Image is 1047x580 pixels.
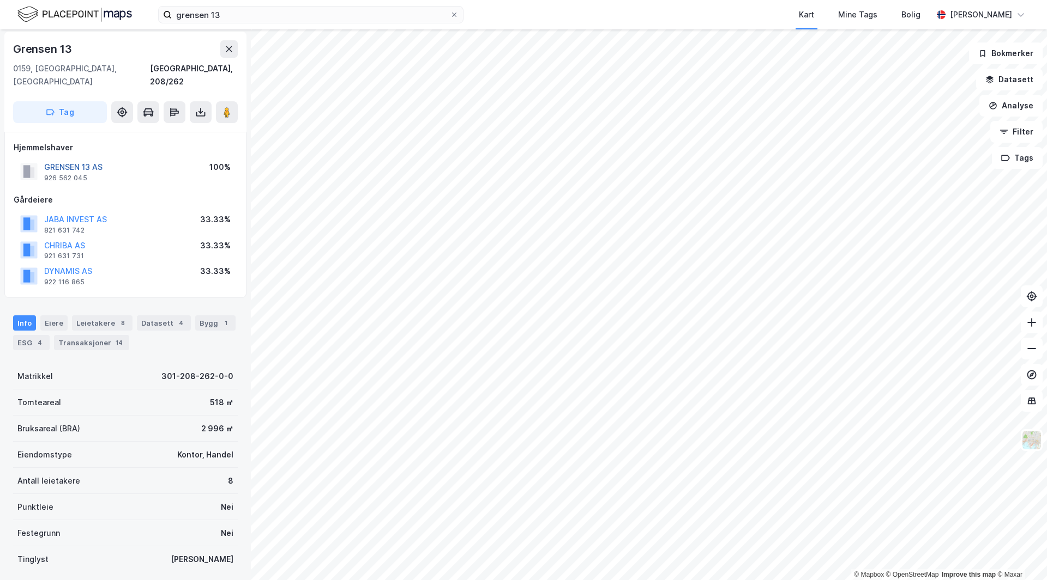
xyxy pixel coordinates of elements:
div: 33.33% [200,265,231,278]
div: Festegrunn [17,527,60,540]
div: Info [13,315,36,331]
div: 14 [113,337,125,348]
input: Søk på adresse, matrikkel, gårdeiere, leietakere eller personer [172,7,450,23]
img: Z [1021,430,1042,450]
button: Filter [990,121,1043,143]
button: Datasett [976,69,1043,90]
div: 921 631 731 [44,252,84,260]
div: 2 996 ㎡ [201,422,233,435]
div: 8 [228,474,233,487]
div: Bygg [195,315,236,331]
div: Mine Tags [838,8,877,21]
div: Transaksjoner [54,335,129,350]
div: Eiere [40,315,68,331]
div: 8 [117,318,128,328]
div: [PERSON_NAME] [171,553,233,566]
div: 1 [220,318,231,328]
div: 4 [176,318,186,328]
div: ESG [13,335,50,350]
div: 100% [209,161,231,174]
div: [GEOGRAPHIC_DATA], 208/262 [150,62,238,88]
div: Punktleie [17,500,53,514]
img: logo.f888ab2527a4732fd821a326f86c7f29.svg [17,5,132,24]
div: Nei [221,527,233,540]
div: Hjemmelshaver [14,141,237,154]
div: [PERSON_NAME] [950,8,1012,21]
div: 301-208-262-0-0 [161,370,233,383]
div: Kontor, Handel [177,448,233,461]
button: Analyse [979,95,1043,117]
div: Gårdeiere [14,193,237,206]
div: 922 116 865 [44,278,85,286]
div: 0159, [GEOGRAPHIC_DATA], [GEOGRAPHIC_DATA] [13,62,150,88]
div: 4 [34,337,45,348]
div: Eiendomstype [17,448,72,461]
div: 518 ㎡ [210,396,233,409]
div: Tinglyst [17,553,49,566]
div: Matrikkel [17,370,53,383]
div: Kart [799,8,814,21]
div: 33.33% [200,213,231,226]
div: Antall leietakere [17,474,80,487]
div: 821 631 742 [44,226,85,235]
div: Datasett [137,315,191,331]
div: Leietakere [72,315,133,331]
a: Mapbox [854,571,884,578]
div: Bolig [901,8,920,21]
div: Grensen 13 [13,40,74,58]
div: 33.33% [200,239,231,252]
button: Bokmerker [969,42,1043,64]
button: Tags [992,147,1043,169]
div: Bruksareal (BRA) [17,422,80,435]
div: Tomteareal [17,396,61,409]
button: Tag [13,101,107,123]
iframe: Chat Widget [992,528,1047,580]
div: Nei [221,500,233,514]
a: OpenStreetMap [886,571,939,578]
div: Kontrollprogram for chat [992,528,1047,580]
a: Improve this map [942,571,996,578]
div: 926 562 045 [44,174,87,182]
